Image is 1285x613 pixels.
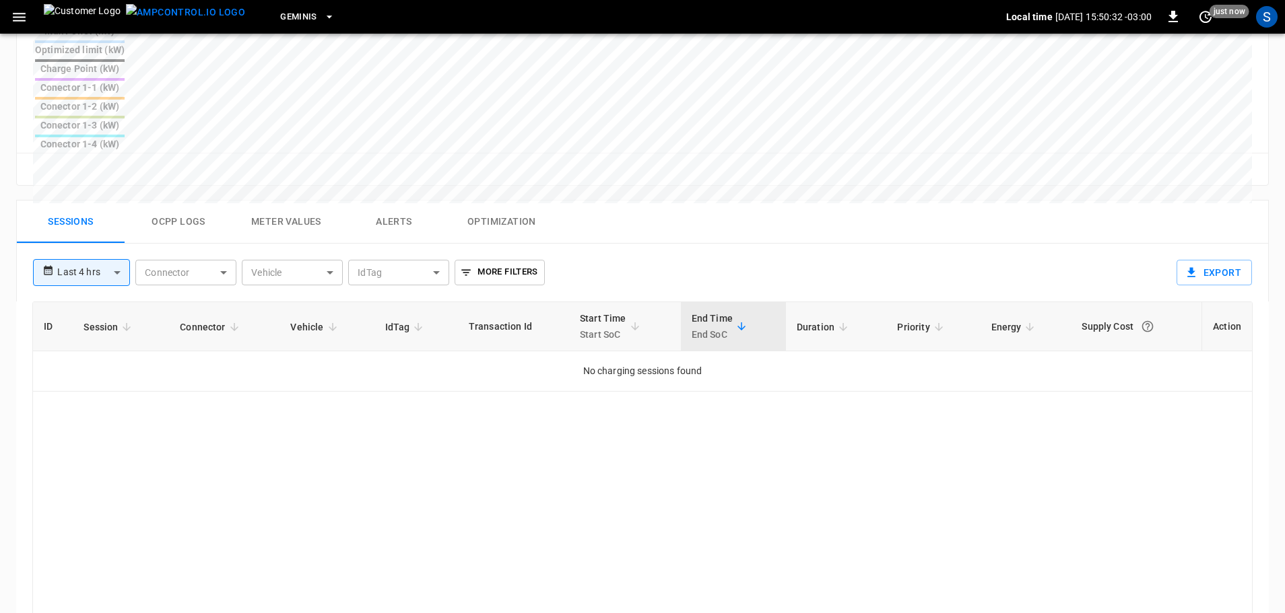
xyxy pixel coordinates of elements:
[280,9,317,25] span: Geminis
[1195,6,1216,28] button: set refresh interval
[580,310,644,342] span: Start TimeStart SoC
[125,201,232,244] button: Ocpp logs
[455,260,544,285] button: More Filters
[1177,260,1252,285] button: Export
[580,310,626,342] div: Start Time
[232,201,340,244] button: Meter Values
[33,302,73,351] th: ID
[57,260,130,285] div: Last 4 hrs
[991,319,1039,335] span: Energy
[897,319,947,335] span: Priority
[692,310,733,342] div: End Time
[1082,314,1191,338] div: Supply Cost
[1256,6,1278,28] div: profile-icon
[458,302,569,351] th: Transaction Id
[448,201,556,244] button: Optimization
[340,201,448,244] button: Alerts
[17,201,125,244] button: Sessions
[275,4,340,30] button: Geminis
[797,319,852,335] span: Duration
[290,319,341,335] span: Vehicle
[1006,10,1053,24] p: Local time
[84,319,135,335] span: Session
[33,302,1252,392] table: sessions table
[180,319,242,335] span: Connector
[1210,5,1249,18] span: just now
[1201,302,1252,351] th: Action
[1055,10,1152,24] p: [DATE] 15:50:32 -03:00
[1135,314,1160,338] button: The cost of your charging session based on your supply rates
[126,4,245,21] img: ampcontrol.io logo
[692,310,750,342] span: End TimeEnd SoC
[385,319,428,335] span: IdTag
[692,326,733,342] p: End SoC
[44,4,121,30] img: Customer Logo
[580,326,626,342] p: Start SoC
